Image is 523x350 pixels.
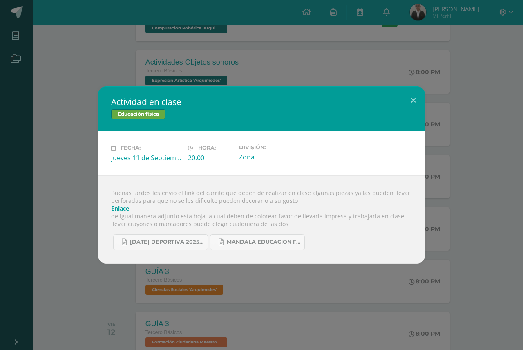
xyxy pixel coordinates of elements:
[98,175,425,264] div: Buenas tardes les envió el link del carrito que deben de realizar en clase algunas piezas ya las ...
[239,153,309,162] div: Zona
[188,153,232,162] div: 20:00
[210,234,305,250] a: Mandala educacion fisica 2.docx
[121,145,141,151] span: Fecha:
[130,239,203,245] span: [DATE] deportiva 2025.docx
[111,96,412,108] h2: Actividad en clase
[402,86,425,114] button: Close (Esc)
[239,144,309,150] label: División:
[113,234,208,250] a: [DATE] deportiva 2025.docx
[111,109,165,119] span: Educación física
[227,239,300,245] span: Mandala educacion fisica 2.docx
[198,145,216,151] span: Hora:
[111,204,129,212] a: Enlace
[111,153,181,162] div: Jueves 11 de Septiembre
